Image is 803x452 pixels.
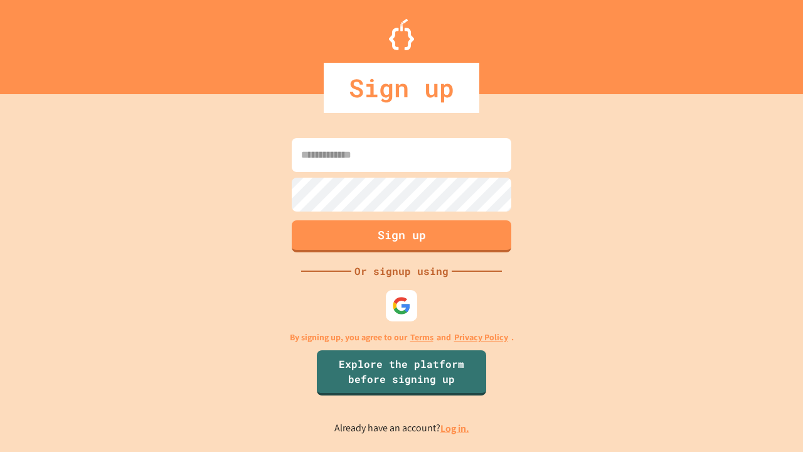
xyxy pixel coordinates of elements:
[292,220,511,252] button: Sign up
[440,422,469,435] a: Log in.
[351,264,452,279] div: Or signup using
[290,331,514,344] p: By signing up, you agree to our and .
[334,421,469,436] p: Already have an account?
[410,331,433,344] a: Terms
[317,350,486,395] a: Explore the platform before signing up
[324,63,479,113] div: Sign up
[454,331,508,344] a: Privacy Policy
[392,296,411,315] img: google-icon.svg
[389,19,414,50] img: Logo.svg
